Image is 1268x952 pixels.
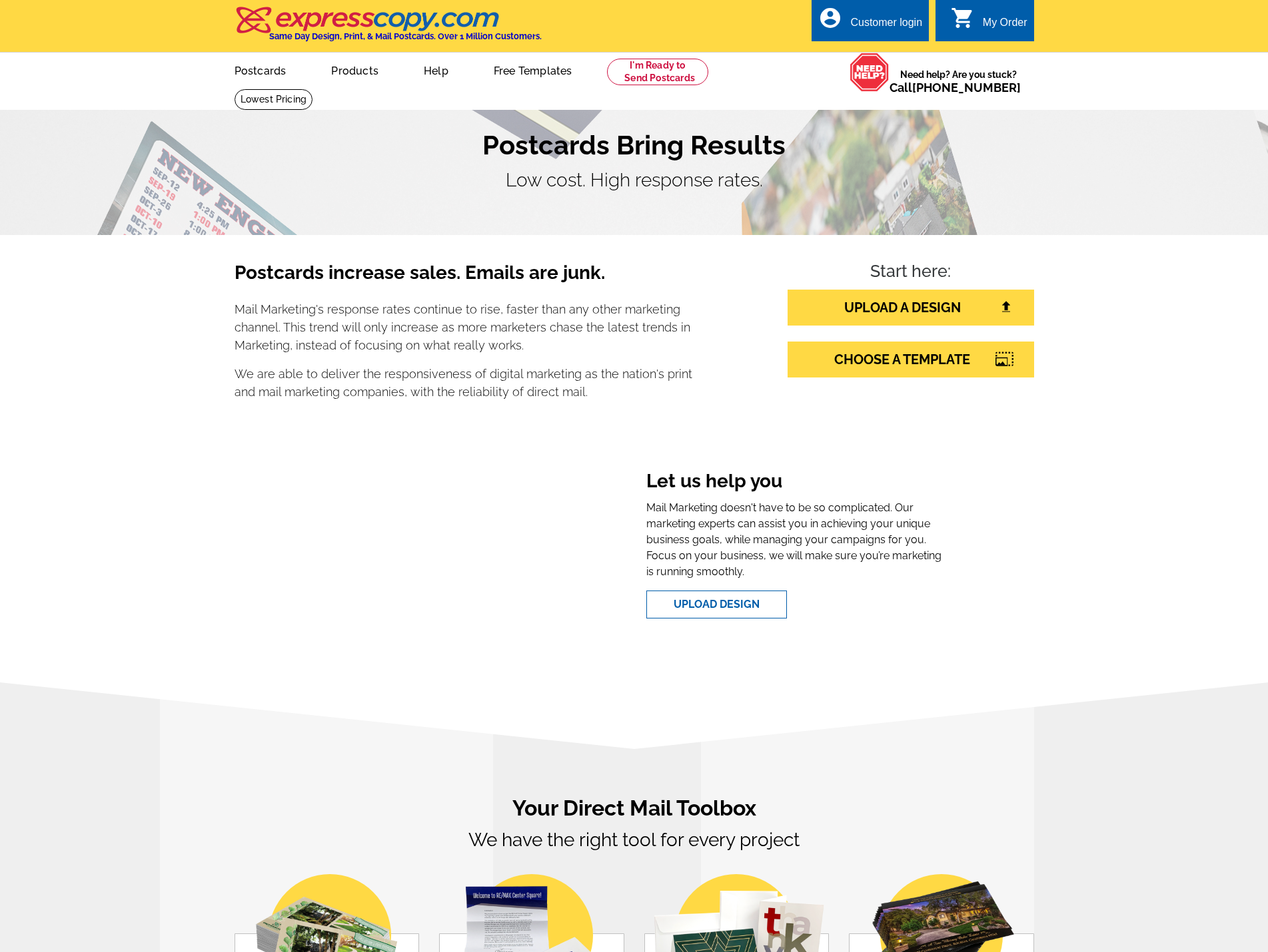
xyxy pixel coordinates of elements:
a: Help [402,54,470,85]
p: Mail Marketing doesn't have to be so complicated. Our marketing experts can assist you in achievi... [646,500,944,580]
a: Postcards [213,54,308,85]
p: Low cost. High response rates. [235,166,1034,194]
a: UPLOAD A DESIGN [788,290,1034,326]
div: My Order [983,17,1027,35]
a: Free Templates [472,54,594,85]
span: Call [890,81,1021,95]
p: We are able to deliver the responsiveness of digital marketing as the nation's print and mail mar... [235,365,693,401]
a: CHOOSE A TEMPLATE [788,342,1034,377]
h3: Postcards increase sales. Emails are junk. [235,262,693,295]
div: Customer login [850,17,922,35]
a: shopping_cart My Order [951,15,1027,31]
h3: Let us help you [646,470,944,495]
a: Upload Design [646,591,787,618]
iframe: Welcome To expresscopy [324,459,606,629]
img: help [850,53,890,92]
h2: Your Direct Mail Toolbox [235,796,1034,821]
h4: Same Day Design, Print, & Mail Postcards. Over 1 Million Customers. [269,31,542,41]
h4: Start here: [788,262,1034,284]
a: Products [310,54,400,85]
p: We have the right tool for every project [235,826,1034,891]
a: Same Day Design, Print, & Mail Postcards. Over 1 Million Customers. [235,16,542,41]
i: account_circle [818,6,842,30]
span: Need help? Are you stuck? [890,68,1027,95]
a: account_circle Customer login [818,15,922,31]
a: [PHONE_NUMBER] [912,81,1021,95]
h1: Postcards Bring Results [235,129,1034,161]
p: Mail Marketing's response rates continue to rise, faster than any other marketing channel. This t... [235,300,693,354]
i: shopping_cart [951,6,975,30]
